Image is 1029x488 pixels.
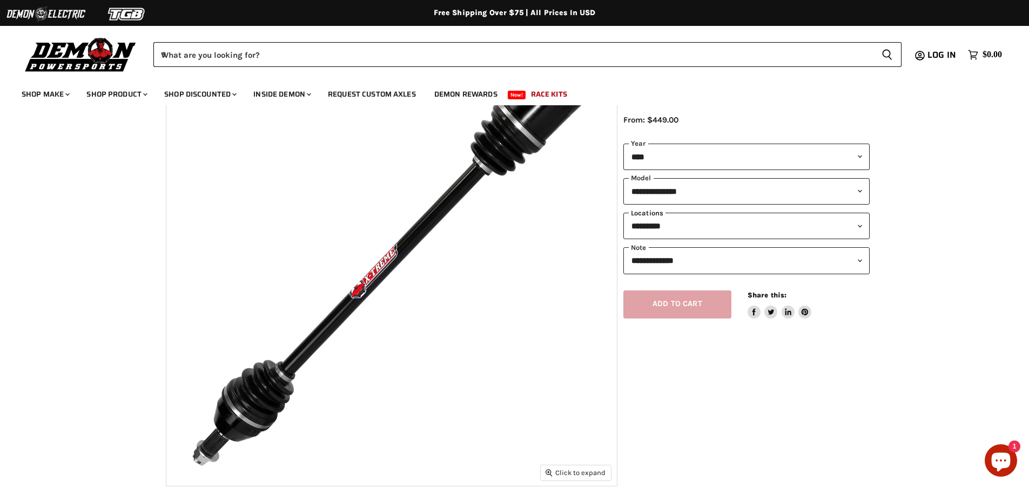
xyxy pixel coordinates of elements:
select: year [623,144,870,170]
span: Click to expand [546,469,606,477]
a: Demon Rewards [426,83,506,105]
div: Free Shipping Over $75 | All Prices In USD [83,8,947,18]
a: Inside Demon [245,83,318,105]
inbox-online-store-chat: Shopify online store chat [981,444,1020,479]
a: Shop Make [14,83,76,105]
span: $0.00 [983,50,1002,60]
a: Log in [923,50,963,60]
select: keys [623,247,870,274]
a: Race Kits [523,83,575,105]
button: Search [873,42,902,67]
span: Share this: [748,291,786,299]
img: TGB Logo 2 [86,4,167,24]
span: From: $449.00 [623,115,678,125]
span: New! [508,91,526,99]
img: Demon Electric Logo 2 [5,4,86,24]
a: $0.00 [963,47,1007,63]
a: Request Custom Axles [320,83,424,105]
ul: Main menu [14,79,999,105]
input: When autocomplete results are available use up and down arrows to review and enter to select [153,42,873,67]
span: Log in [927,48,956,62]
select: keys [623,213,870,239]
select: modal-name [623,178,870,205]
form: Product [153,42,902,67]
a: Shop Discounted [156,83,243,105]
img: Demon Powersports [22,35,140,73]
a: Shop Product [78,83,154,105]
aside: Share this: [748,290,812,319]
img: Polaris RZR Turbo S Demon Xtreme Heavy Duty Axle Race Spec 4340 [166,36,617,486]
button: Click to expand [541,465,611,480]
